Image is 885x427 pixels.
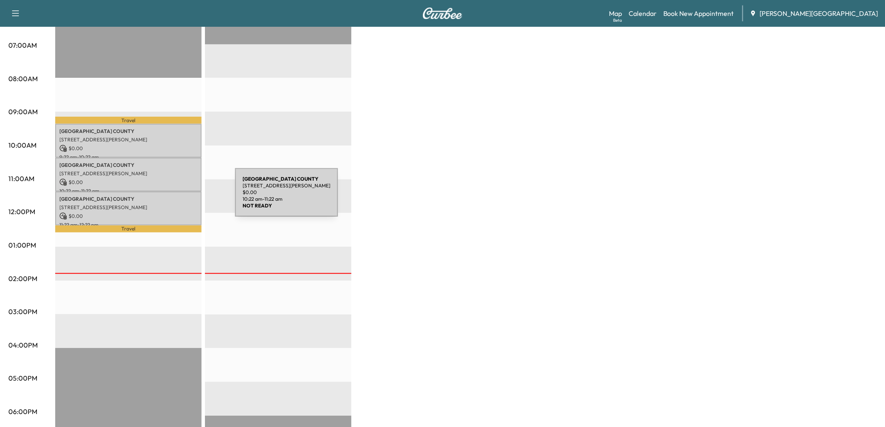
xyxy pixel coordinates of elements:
p: 11:00AM [8,174,34,184]
p: 10:00AM [8,140,36,150]
p: $ 0.00 [59,179,197,186]
p: 11:22 am - 12:22 pm [59,222,197,228]
p: [STREET_ADDRESS][PERSON_NAME] [59,170,197,177]
p: Travel [55,117,202,124]
p: 01:00PM [8,240,36,250]
p: $ 0.00 [59,145,197,152]
p: 10:22 am - 11:22 am [59,188,197,194]
p: 08:00AM [8,74,38,84]
a: MapBeta [609,8,622,18]
p: 04:00PM [8,340,38,350]
div: Beta [613,17,622,23]
p: 9:22 am - 10:22 am [59,154,197,161]
p: 09:00AM [8,107,38,117]
p: Travel [55,225,202,233]
img: Curbee Logo [422,8,463,19]
p: 03:00PM [8,307,37,317]
p: [GEOGRAPHIC_DATA] COUNTY [59,196,197,202]
span: [PERSON_NAME][GEOGRAPHIC_DATA] [760,8,878,18]
p: 07:00AM [8,40,37,50]
p: 05:00PM [8,373,37,383]
p: [STREET_ADDRESS][PERSON_NAME] [59,204,197,211]
p: 02:00PM [8,274,37,284]
p: [GEOGRAPHIC_DATA] COUNTY [59,128,197,135]
a: Book New Appointment [663,8,734,18]
a: Calendar [629,8,657,18]
p: 12:00PM [8,207,35,217]
p: $ 0.00 [59,212,197,220]
p: 06:00PM [8,407,37,417]
p: [STREET_ADDRESS][PERSON_NAME] [59,136,197,143]
p: [GEOGRAPHIC_DATA] COUNTY [59,162,197,169]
